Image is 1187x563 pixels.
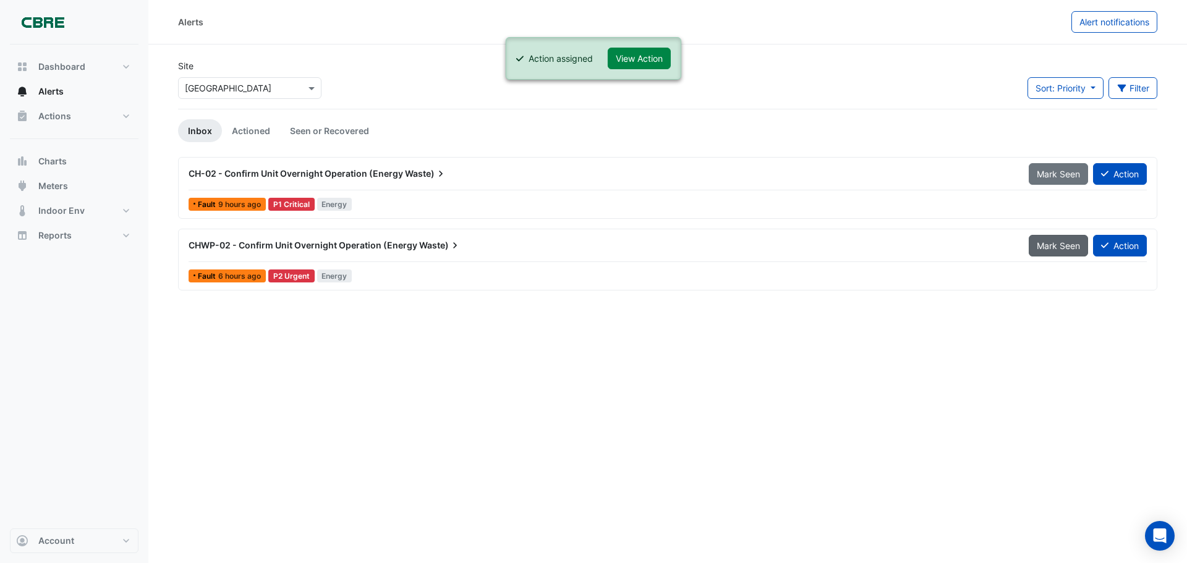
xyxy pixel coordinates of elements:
span: Meters [38,180,68,192]
span: Alert notifications [1079,17,1149,27]
app-icon: Alerts [16,85,28,98]
button: Reports [10,223,138,248]
a: Actioned [222,119,280,142]
div: P1 Critical [268,198,315,211]
button: Account [10,528,138,553]
button: Alerts [10,79,138,104]
span: Mark Seen [1037,169,1080,179]
button: Filter [1108,77,1158,99]
span: Thu 28-Aug-2025 00:00 AEST [218,271,261,281]
button: Meters [10,174,138,198]
app-icon: Dashboard [16,61,28,73]
span: Mark Seen [1037,240,1080,251]
span: Actions [38,110,71,122]
span: Indoor Env [38,205,85,217]
span: CH-02 - Confirm Unit Overnight Operation (Energy [189,168,403,179]
button: Action [1093,235,1147,256]
span: Alerts [38,85,64,98]
span: Account [38,535,74,547]
span: Waste) [419,239,461,252]
img: Company Logo [15,10,70,35]
span: Sort: Priority [1036,83,1086,93]
button: View Action [608,48,671,69]
button: Actions [10,104,138,129]
div: Alerts [178,15,203,28]
button: Indoor Env [10,198,138,223]
app-icon: Charts [16,155,28,167]
a: Seen or Recovered [280,119,379,142]
span: Charts [38,155,67,167]
button: Mark Seen [1029,163,1088,185]
a: Inbox [178,119,222,142]
app-icon: Reports [16,229,28,242]
button: Dashboard [10,54,138,79]
span: Waste) [405,167,447,180]
button: Action [1093,163,1147,185]
div: Open Intercom Messenger [1145,521,1175,551]
span: Dashboard [38,61,85,73]
span: Energy [317,269,352,282]
div: P2 Urgent [268,269,315,282]
span: Fault [198,273,218,280]
app-icon: Meters [16,180,28,192]
button: Mark Seen [1029,235,1088,256]
button: Charts [10,149,138,174]
span: Wed 27-Aug-2025 21:00 AEST [218,200,261,209]
app-icon: Indoor Env [16,205,28,217]
button: Alert notifications [1071,11,1157,33]
app-icon: Actions [16,110,28,122]
span: Fault [198,201,218,208]
label: Site [178,59,194,72]
span: CHWP-02 - Confirm Unit Overnight Operation (Energy [189,240,417,250]
span: Energy [317,198,352,211]
div: Action assigned [529,52,593,65]
span: Reports [38,229,72,242]
button: Sort: Priority [1027,77,1104,99]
